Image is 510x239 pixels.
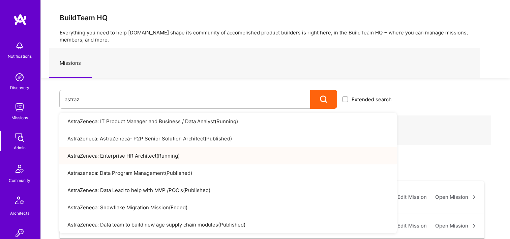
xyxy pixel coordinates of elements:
[59,164,397,182] a: Astrazeneca: Data Program Management(Published)
[352,96,392,103] span: Extended search
[13,101,26,114] img: teamwork
[472,224,476,228] i: icon ArrowRight
[472,195,476,199] i: icon ArrowRight
[59,130,397,147] a: Astrazeneca: AstraZeneca- P2P Senior Solution Architect(Published)
[397,222,427,230] a: Edit Mission
[435,222,476,230] a: Open Mission
[435,193,476,201] a: Open Mission
[320,96,328,103] i: icon Search
[8,53,32,60] div: Notifications
[10,210,29,217] div: Architects
[13,14,27,26] img: logo
[11,114,28,121] div: Missions
[65,91,305,108] input: What type of mission are you looking for?
[59,182,397,199] a: AstraZeneca: Data Lead to help with MVP /POC's(Published)
[49,49,92,78] a: Missions
[13,131,26,144] img: admin teamwork
[11,193,28,210] img: Architects
[59,216,397,233] a: AstraZeneca: Data team to build new age supply chain modules(Published)
[13,39,26,53] img: bell
[397,193,427,201] a: Edit Mission
[59,147,397,164] a: AstraZeneca: Enterprise HR Architect(Running)
[11,161,28,177] img: Community
[14,144,26,151] div: Admin
[59,199,397,216] a: AstraZeneca: Snowflake Migration Mission(Ended)
[13,71,26,84] img: discovery
[59,113,397,130] a: AstraZeneca: IT Product Manager and Business / Data Analyst(Running)
[9,177,30,184] div: Community
[60,29,491,43] p: Everything you need to help [DOMAIN_NAME] shape its community of accomplished product builders is...
[60,14,491,22] h3: BuildTeam HQ
[10,84,29,91] div: Discovery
